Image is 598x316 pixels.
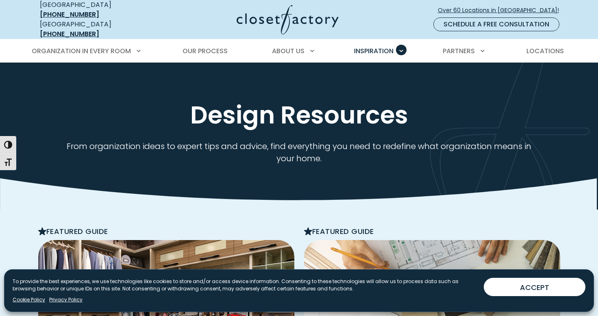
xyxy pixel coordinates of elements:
span: Our Process [183,46,228,56]
div: [GEOGRAPHIC_DATA] [40,19,158,39]
span: About Us [272,46,304,56]
a: Schedule a Free Consultation [433,17,559,31]
nav: Primary Menu [26,40,572,63]
a: Privacy Policy [49,296,83,303]
p: Featured Guide [304,226,560,237]
span: Partners [443,46,475,56]
button: ACCEPT [484,278,585,296]
h1: Design Resources [38,100,560,130]
a: Over 60 Locations in [GEOGRAPHIC_DATA]! [437,3,566,17]
p: To provide the best experiences, we use technologies like cookies to store and/or access device i... [13,278,477,292]
span: Organization in Every Room [32,46,131,56]
img: Closet Factory Logo [237,5,339,35]
a: [PHONE_NUMBER] [40,10,99,19]
a: Cookie Policy [13,296,45,303]
p: Featured Guide [38,226,294,237]
span: Locations [526,46,564,56]
a: [PHONE_NUMBER] [40,29,99,39]
p: From organization ideas to expert tips and advice, find everything you need to redefine what orga... [60,140,538,164]
span: Over 60 Locations in [GEOGRAPHIC_DATA]! [438,6,565,15]
span: Inspiration [354,46,394,56]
